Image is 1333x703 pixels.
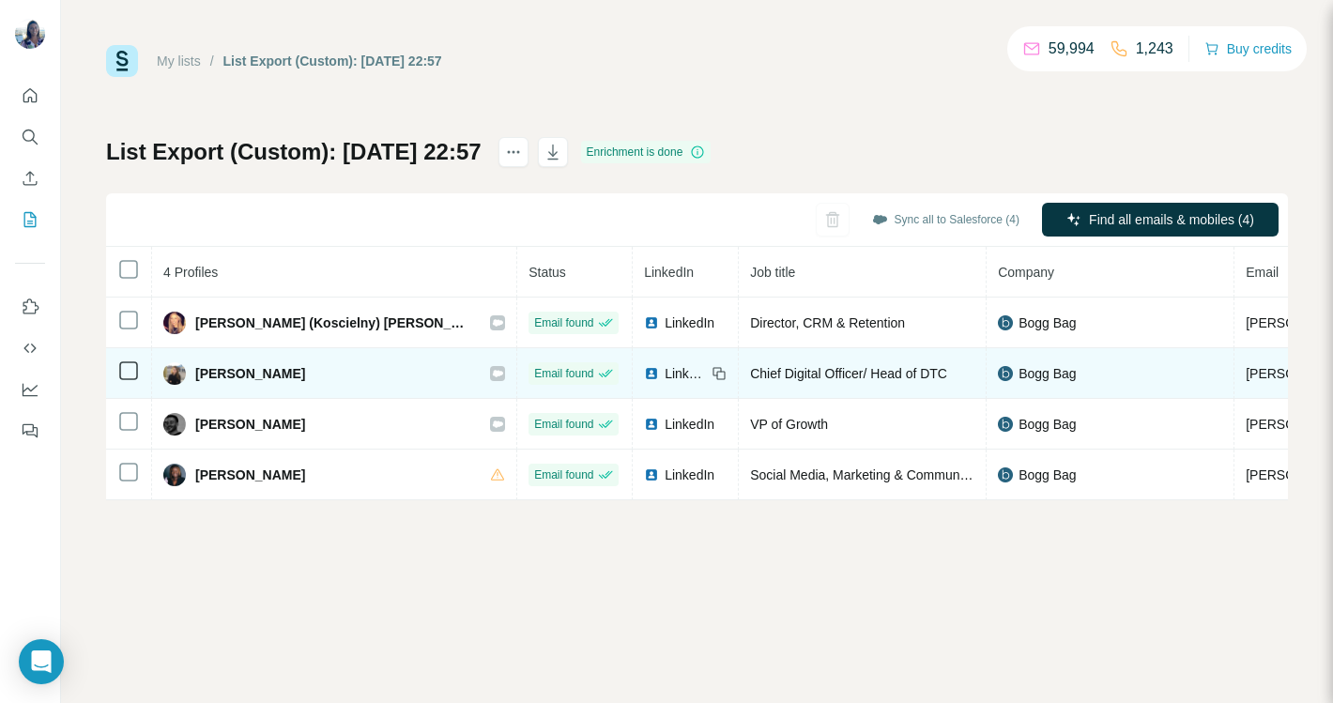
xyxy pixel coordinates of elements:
[1019,313,1077,332] span: Bogg Bag
[163,362,186,385] img: Avatar
[644,315,659,330] img: LinkedIn logo
[998,467,1013,482] img: company-logo
[1049,38,1095,60] p: 59,994
[163,464,186,486] img: Avatar
[15,79,45,113] button: Quick start
[15,290,45,324] button: Use Surfe on LinkedIn
[665,364,706,383] span: LinkedIn
[665,415,714,434] span: LinkedIn
[163,413,186,436] img: Avatar
[195,364,305,383] span: [PERSON_NAME]
[498,137,529,167] button: actions
[644,467,659,482] img: LinkedIn logo
[534,466,593,483] span: Email found
[534,314,593,331] span: Email found
[1019,466,1077,484] span: Bogg Bag
[750,315,905,330] span: Director, CRM & Retention
[998,265,1054,280] span: Company
[644,366,659,381] img: LinkedIn logo
[1089,210,1254,229] span: Find all emails & mobiles (4)
[1042,203,1279,237] button: Find all emails & mobiles (4)
[998,366,1013,381] img: company-logo
[750,265,795,280] span: Job title
[195,415,305,434] span: [PERSON_NAME]
[1204,36,1292,62] button: Buy credits
[15,331,45,365] button: Use Surfe API
[534,365,593,382] span: Email found
[19,639,64,684] div: Open Intercom Messenger
[859,206,1033,234] button: Sync all to Salesforce (4)
[1136,38,1173,60] p: 1,243
[529,265,566,280] span: Status
[15,373,45,406] button: Dashboard
[163,265,218,280] span: 4 Profiles
[750,467,1045,482] span: Social Media, Marketing & Community Coordinator
[581,141,712,163] div: Enrichment is done
[210,52,214,70] li: /
[750,366,947,381] span: Chief Digital Officer/ Head of DTC
[15,203,45,237] button: My lists
[1246,265,1279,280] span: Email
[15,414,45,448] button: Feedback
[106,137,482,167] h1: List Export (Custom): [DATE] 22:57
[1019,364,1077,383] span: Bogg Bag
[998,315,1013,330] img: company-logo
[665,466,714,484] span: LinkedIn
[15,120,45,154] button: Search
[223,52,442,70] div: List Export (Custom): [DATE] 22:57
[157,53,201,69] a: My lists
[106,45,138,77] img: Surfe Logo
[1019,415,1077,434] span: Bogg Bag
[644,417,659,432] img: LinkedIn logo
[665,313,714,332] span: LinkedIn
[534,416,593,433] span: Email found
[195,466,305,484] span: [PERSON_NAME]
[15,161,45,195] button: Enrich CSV
[163,312,186,334] img: Avatar
[750,417,828,432] span: VP of Growth
[644,265,694,280] span: LinkedIn
[998,417,1013,432] img: company-logo
[195,313,471,332] span: [PERSON_NAME] (Koscielny) [PERSON_NAME]
[15,19,45,49] img: Avatar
